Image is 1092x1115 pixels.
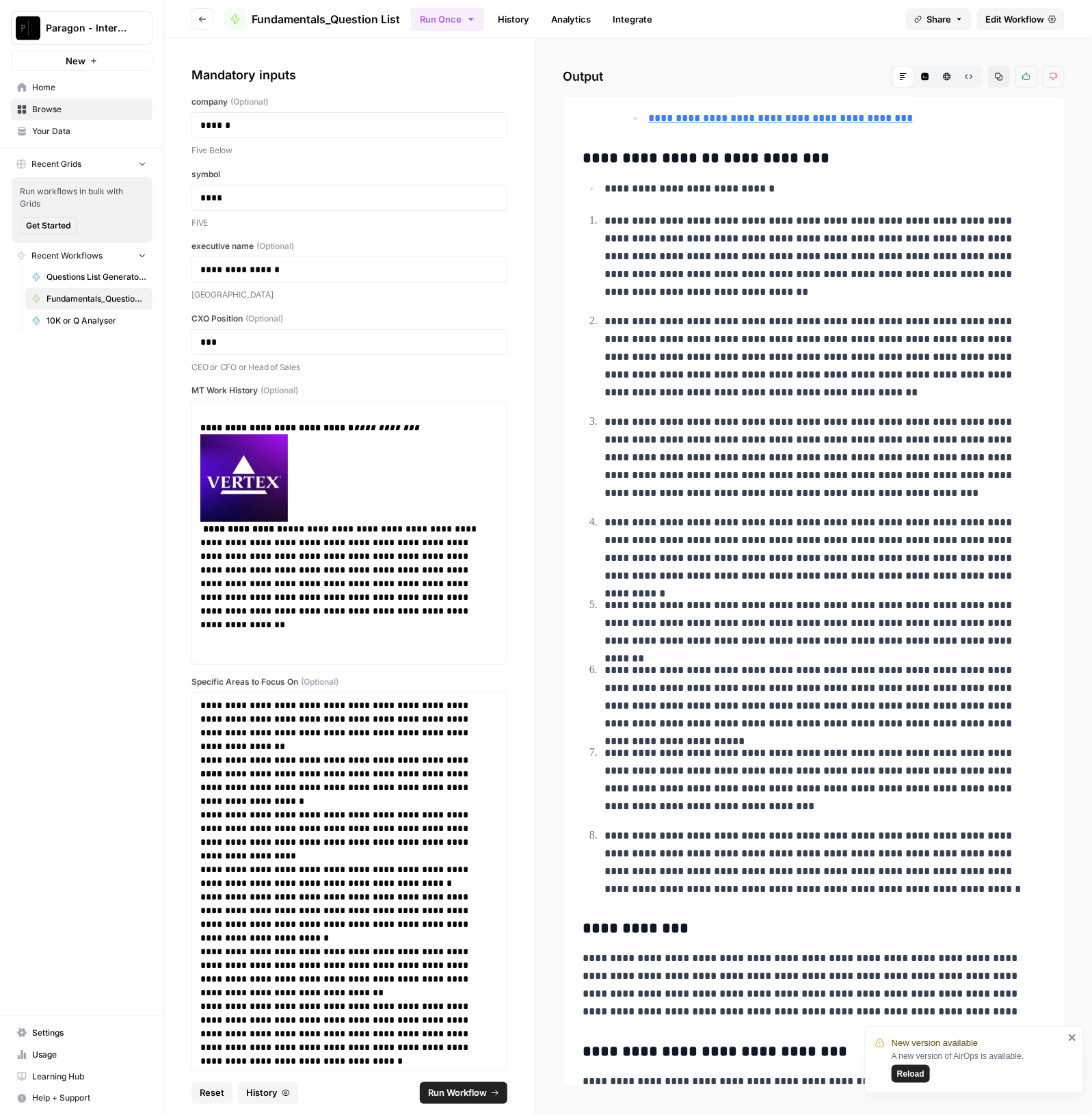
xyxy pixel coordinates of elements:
span: Fundamentals_Question List [46,293,146,305]
span: Get Started [26,220,70,232]
span: Questions List Generator 2.0 [46,271,146,283]
span: (Optional) [261,384,298,397]
span: Usage [32,1049,146,1061]
label: Specific Areas to Focus On [191,676,507,688]
button: Reload [892,1065,930,1083]
span: Settings [32,1027,146,1039]
span: Learning Hub [32,1071,146,1083]
span: (Optional) [256,240,294,252]
label: symbol [191,168,507,181]
a: History [490,8,537,30]
span: Recent Grids [31,158,81,170]
a: Fundamentals_Question List [224,8,400,30]
span: Reload [897,1068,924,1080]
span: (Optional) [230,96,268,108]
div: A new version of AirOps is available. [892,1050,1064,1083]
span: Browse [32,103,146,116]
span: Fundamentals_Question List [252,11,400,27]
a: Edit Workflow [977,8,1065,30]
span: Recent Workflows [31,250,103,262]
span: Reset [200,1086,224,1100]
a: Questions List Generator 2.0 [25,266,152,288]
label: MT Work History [191,384,507,397]
label: CXO Position [191,313,507,325]
a: Browse [11,99,152,120]
a: Home [11,77,152,99]
span: (Optional) [301,676,338,688]
span: Paragon - Internal Usage [46,21,129,35]
p: CEO or CFO or Head of Sales [191,360,507,374]
span: (Optional) [245,313,283,325]
button: Help + Support [11,1088,152,1110]
h2: Output [563,66,1065,88]
p: Five Below [191,144,507,157]
span: Home [32,81,146,94]
a: Analytics [543,8,599,30]
button: New [11,51,152,71]
label: executive name [191,240,507,252]
button: History [238,1082,298,1104]
button: Run Workflow [420,1082,507,1104]
button: Recent Grids [11,154,152,174]
span: New [66,54,85,68]
span: Your Data [32,125,146,137]
button: Reset [191,1082,232,1104]
button: close [1068,1032,1078,1043]
a: 10K or Q Analyser [25,310,152,332]
button: Get Started [20,217,77,235]
p: FIVE [191,216,507,230]
span: Run Workflow [428,1086,487,1100]
a: Integrate [604,8,661,30]
span: 10K or Q Analyser [46,315,146,327]
span: History [246,1086,278,1100]
span: Run workflows in bulk with Grids [20,185,144,210]
p: [GEOGRAPHIC_DATA] [191,288,507,302]
img: Paragon - Internal Usage Logo [16,16,40,40]
span: New version available [892,1036,978,1050]
button: Share [906,8,972,30]
span: Share [927,12,951,26]
span: Help + Support [32,1092,146,1105]
a: Your Data [11,120,152,142]
div: Mandatory inputs [191,66,507,85]
a: Learning Hub [11,1066,152,1088]
button: Run Once [411,8,484,31]
a: Settings [11,1022,152,1044]
span: Edit Workflow [985,12,1044,26]
a: Usage [11,1044,152,1066]
button: Recent Workflows [11,246,152,266]
a: Fundamentals_Question List [25,288,152,310]
label: company [191,96,507,108]
button: Workspace: Paragon - Internal Usage [11,11,152,45]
